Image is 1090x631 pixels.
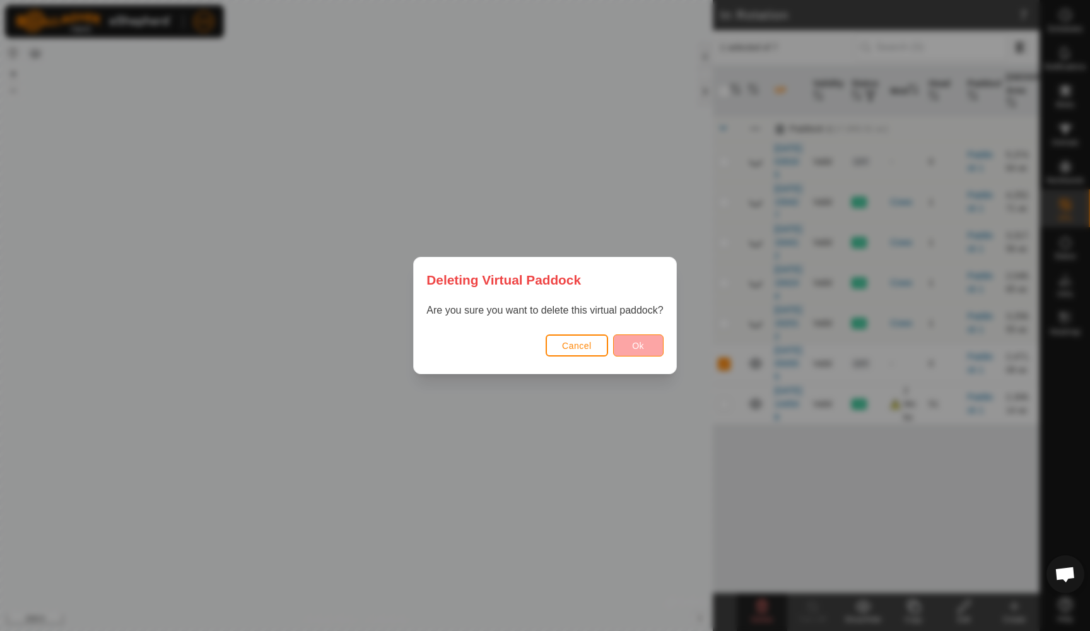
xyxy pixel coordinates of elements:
span: Deleting Virtual Paddock [426,270,581,290]
button: Ok [613,334,664,357]
span: Cancel [562,341,592,351]
p: Are you sure you want to delete this virtual paddock? [426,303,663,318]
span: Ok [632,341,644,351]
div: Open chat [1046,555,1084,593]
button: Cancel [546,334,608,357]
